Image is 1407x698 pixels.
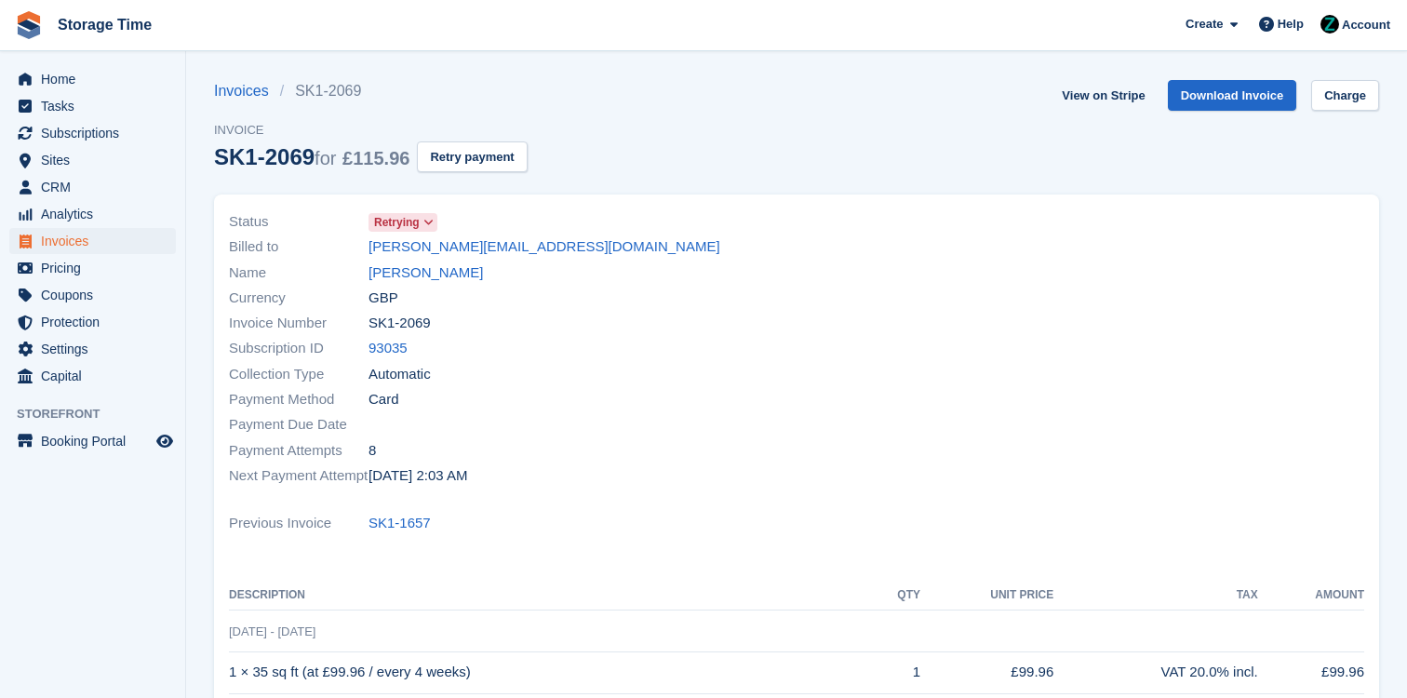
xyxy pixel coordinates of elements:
a: menu [9,66,176,92]
a: menu [9,255,176,281]
span: Pricing [41,255,153,281]
span: Retrying [374,214,420,231]
span: SK1-2069 [368,313,431,334]
img: Zain Sarwar [1320,15,1339,34]
td: £99.96 [1258,651,1364,693]
span: Account [1342,16,1390,34]
a: View on Stripe [1054,80,1152,111]
a: [PERSON_NAME][EMAIL_ADDRESS][DOMAIN_NAME] [368,236,720,258]
span: Subscriptions [41,120,153,146]
td: 1 [872,651,920,693]
span: Name [229,262,368,284]
a: menu [9,363,176,389]
span: Coupons [41,282,153,308]
span: for [315,148,336,168]
a: Invoices [214,80,280,102]
span: Next Payment Attempt [229,465,368,487]
span: £115.96 [342,148,409,168]
th: Description [229,581,872,611]
div: VAT 20.0% incl. [1053,662,1257,683]
a: 93035 [368,338,408,359]
a: menu [9,174,176,200]
a: menu [9,428,176,454]
span: Capital [41,363,153,389]
button: Retry payment [417,141,527,172]
a: Storage Time [50,9,159,40]
span: Tasks [41,93,153,119]
td: 1 × 35 sq ft (at £99.96 / every 4 weeks) [229,651,872,693]
div: SK1-2069 [214,144,409,169]
a: SK1-1657 [368,513,431,534]
a: menu [9,120,176,146]
time: 2025-10-04 01:03:29 UTC [368,465,467,487]
th: Tax [1053,581,1257,611]
th: Unit Price [920,581,1053,611]
span: 8 [368,440,376,462]
a: menu [9,201,176,227]
a: [PERSON_NAME] [368,262,483,284]
span: Automatic [368,364,431,385]
span: Payment Attempts [229,440,368,462]
span: Collection Type [229,364,368,385]
span: Currency [229,288,368,309]
span: Sites [41,147,153,173]
span: Billed to [229,236,368,258]
span: Invoice [214,121,528,140]
a: Preview store [154,430,176,452]
a: Download Invoice [1168,80,1297,111]
span: Payment Due Date [229,414,368,436]
span: [DATE] - [DATE] [229,624,315,638]
span: Protection [41,309,153,335]
a: menu [9,309,176,335]
span: Settings [41,336,153,362]
span: Invoices [41,228,153,254]
span: Create [1186,15,1223,34]
span: Subscription ID [229,338,368,359]
span: Card [368,389,399,410]
a: menu [9,147,176,173]
a: Charge [1311,80,1379,111]
span: Analytics [41,201,153,227]
span: Invoice Number [229,313,368,334]
td: £99.96 [920,651,1053,693]
a: menu [9,336,176,362]
nav: breadcrumbs [214,80,528,102]
a: Retrying [368,211,437,233]
a: menu [9,93,176,119]
img: stora-icon-8386f47178a22dfd0bd8f6a31ec36ba5ce8667c1dd55bd0f319d3a0aa187defe.svg [15,11,43,39]
span: GBP [368,288,398,309]
a: menu [9,282,176,308]
span: Status [229,211,368,233]
span: Help [1278,15,1304,34]
span: Previous Invoice [229,513,368,534]
span: Payment Method [229,389,368,410]
a: menu [9,228,176,254]
span: Home [41,66,153,92]
span: Storefront [17,405,185,423]
span: Booking Portal [41,428,153,454]
th: Amount [1258,581,1364,611]
th: QTY [872,581,920,611]
span: CRM [41,174,153,200]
